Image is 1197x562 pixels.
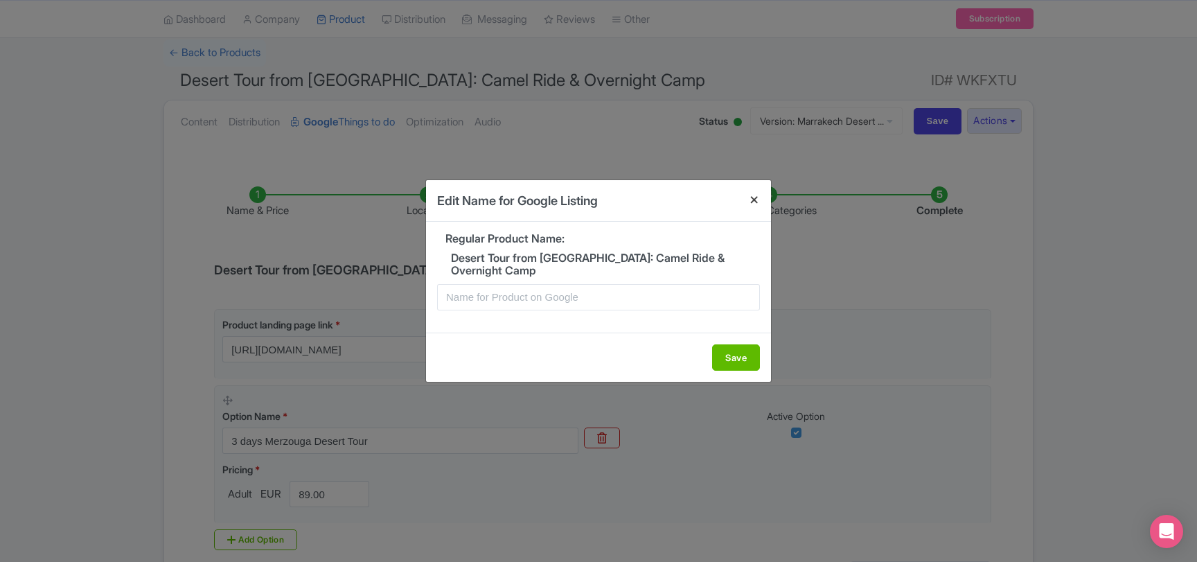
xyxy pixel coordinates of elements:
[437,233,760,245] h5: Regular Product Name:
[738,180,771,220] button: Close
[437,252,760,276] h5: Desert Tour from [GEOGRAPHIC_DATA]: Camel Ride & Overnight Camp
[1150,515,1183,548] div: Open Intercom Messenger
[437,284,760,310] input: Name for Product on Google
[712,344,760,371] button: Save
[437,191,598,210] h4: Edit Name for Google Listing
